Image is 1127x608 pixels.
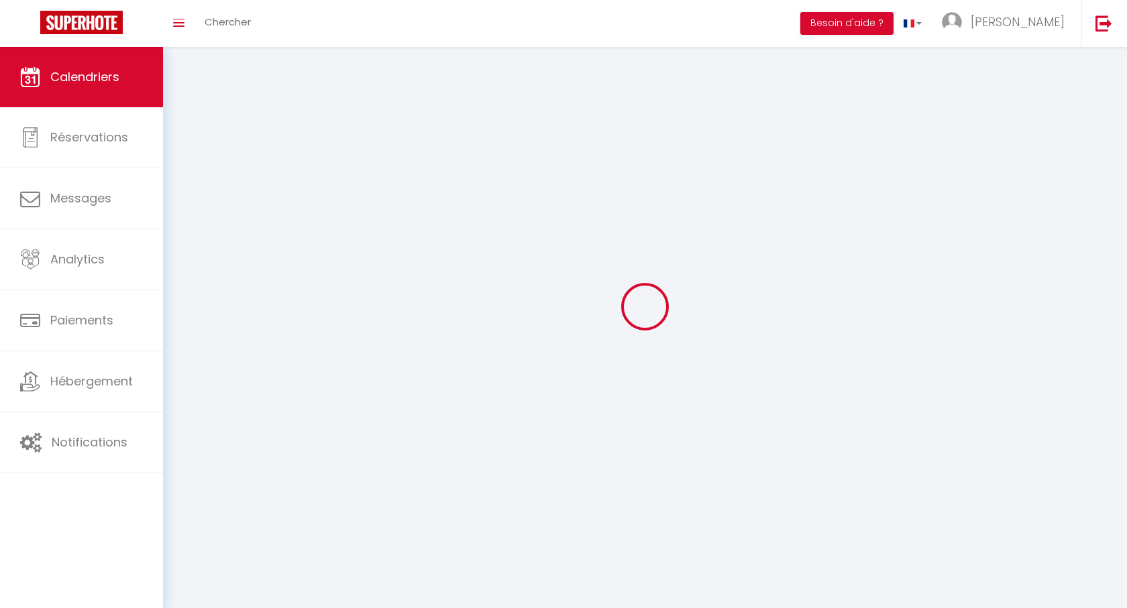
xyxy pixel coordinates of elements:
img: Super Booking [40,11,123,34]
span: Chercher [205,15,251,29]
span: Analytics [50,251,105,267]
img: logout [1095,15,1112,32]
span: Messages [50,190,111,206]
span: Notifications [52,434,127,450]
button: Besoin d'aide ? [800,12,894,35]
img: ... [942,12,962,32]
span: [PERSON_NAME] [971,13,1065,30]
span: Hébergement [50,373,133,389]
span: Calendriers [50,68,119,85]
span: Paiements [50,312,113,328]
span: Réservations [50,129,128,145]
